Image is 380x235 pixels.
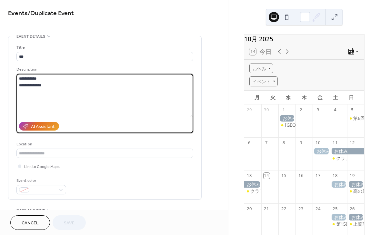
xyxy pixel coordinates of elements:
[16,66,192,73] div: Description
[332,173,338,179] div: 18
[244,188,261,194] div: クラフトマルシェin京都府立植物園
[315,140,321,146] div: 10
[330,221,347,227] div: 第15回北山マルシェ
[8,7,28,20] a: Events
[315,107,321,113] div: 3
[264,206,269,211] div: 21
[332,206,338,211] div: 25
[249,91,265,104] div: 月
[278,122,295,128] div: 平安楽市
[315,206,321,211] div: 24
[265,91,281,104] div: 火
[330,148,364,154] div: お休み
[281,107,286,113] div: 1
[330,155,347,162] div: クラフトマルシェin京都府立植物園
[24,163,60,170] span: Link to Google Maps
[349,140,355,146] div: 12
[281,206,286,211] div: 22
[28,7,74,20] span: / Duplicate Event
[246,206,252,211] div: 20
[298,107,304,113] div: 2
[298,206,304,211] div: 23
[281,91,296,104] div: 水
[16,33,45,40] span: Event details
[244,34,364,44] div: 10月 2025
[31,123,55,130] div: AI Assistant
[347,214,364,220] div: お休み
[285,122,331,128] div: [GEOGRAPHIC_DATA]
[281,173,286,179] div: 15
[330,181,347,188] div: お休み
[16,141,192,148] div: Location
[250,188,336,194] div: クラフトマルシェin[GEOGRAPHIC_DATA]
[313,148,330,154] div: お休み
[347,188,364,194] div: 高の原ミーツ 第30回
[349,107,355,113] div: 5
[343,91,359,104] div: 日
[22,220,39,227] span: Cancel
[298,173,304,179] div: 16
[16,44,192,51] div: Title
[10,215,50,230] button: Cancel
[315,173,321,179] div: 17
[296,91,312,104] div: 木
[328,91,344,104] div: 土
[347,115,364,122] div: 第6回東本願寺前マルシェ
[246,140,252,146] div: 6
[349,173,355,179] div: 19
[312,91,328,104] div: 金
[332,140,338,146] div: 11
[16,207,45,214] span: Date and time
[19,122,59,131] button: AI Assistant
[281,140,286,146] div: 8
[347,181,364,188] div: お休み
[347,221,364,227] div: 上賀茂手づくり市
[264,173,269,179] div: 14
[278,115,295,122] div: お休み
[298,140,304,146] div: 9
[349,206,355,211] div: 26
[332,107,338,113] div: 4
[330,214,347,220] div: お休み
[264,107,269,113] div: 30
[16,177,65,184] div: Event color
[246,173,252,179] div: 13
[246,107,252,113] div: 29
[244,181,261,188] div: お休み
[264,140,269,146] div: 7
